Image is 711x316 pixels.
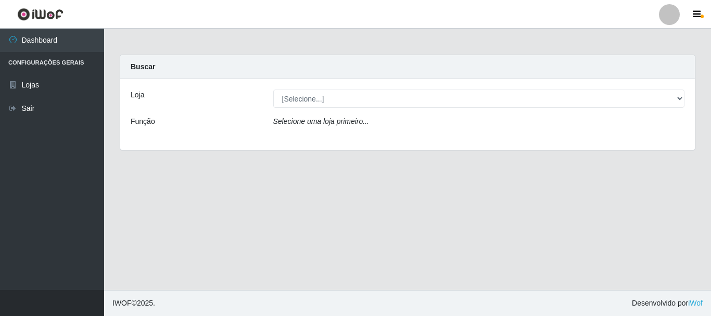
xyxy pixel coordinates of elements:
i: Selecione uma loja primeiro... [273,117,369,125]
span: © 2025 . [112,298,155,309]
label: Loja [131,90,144,100]
a: iWof [688,299,703,307]
label: Função [131,116,155,127]
img: CoreUI Logo [17,8,64,21]
span: IWOF [112,299,132,307]
strong: Buscar [131,62,155,71]
span: Desenvolvido por [632,298,703,309]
